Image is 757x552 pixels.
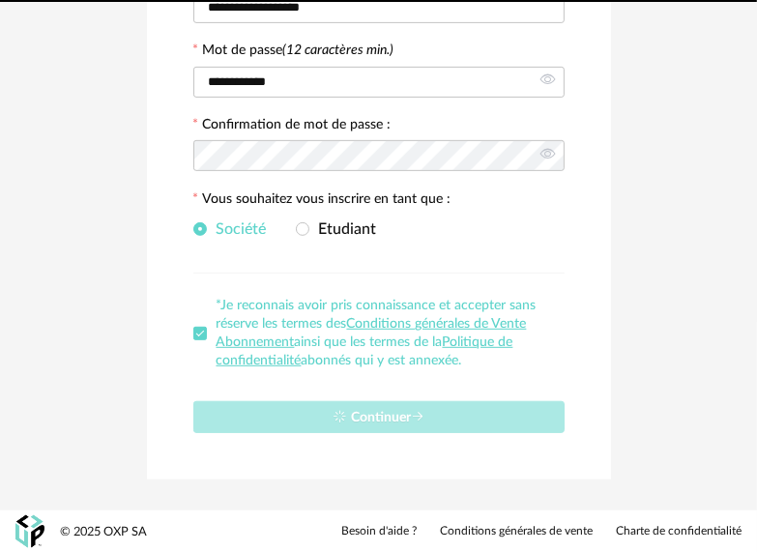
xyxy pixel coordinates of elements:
[203,44,394,57] label: Mot de passe
[283,44,394,57] i: (12 caractères min.)
[341,524,417,539] a: Besoin d'aide ?
[60,524,147,540] div: © 2025 OXP SA
[440,524,593,539] a: Conditions générales de vente
[193,118,392,135] label: Confirmation de mot de passe :
[207,221,267,237] span: Société
[217,299,537,367] span: *Je reconnais avoir pris connaissance et accepter sans réserve les termes des ainsi que les terme...
[15,515,44,549] img: OXP
[309,221,377,237] span: Etudiant
[217,317,527,349] a: Conditions générales de Vente Abonnement
[193,192,451,210] label: Vous souhaitez vous inscrire en tant que :
[217,335,513,367] a: Politique de confidentialité
[616,524,742,539] a: Charte de confidentialité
